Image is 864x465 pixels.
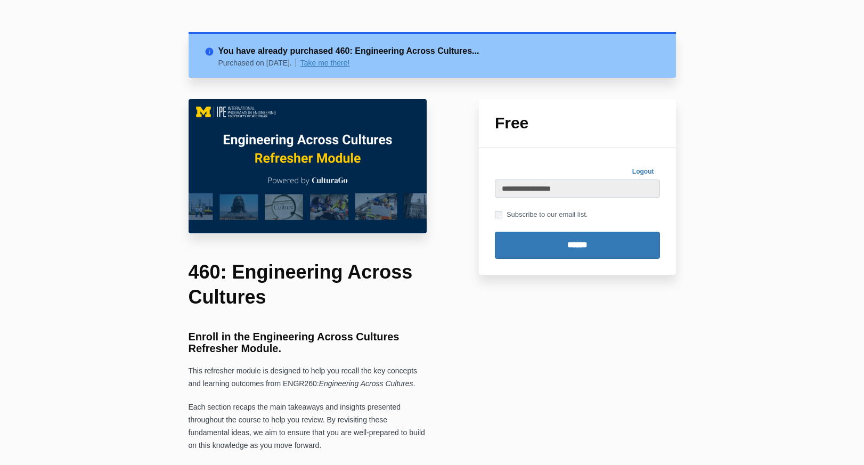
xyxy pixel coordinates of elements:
img: c0f10fc-c575-6ff0-c716-7a6e5a06d1b5_EAC_460_Main_Image.png [189,99,427,233]
label: Subscribe to our email list. [495,209,588,221]
span: This refresher module is designed to help you recall the key concepts and learning outcomes from ... [189,366,418,388]
a: Logout [626,164,660,180]
a: Take me there! [300,59,350,67]
span: . [413,379,415,388]
p: Purchased on [DATE]. [218,59,297,67]
h1: Free [495,115,660,131]
input: Subscribe to our email list. [495,211,502,218]
span: Each section recaps the main takeaways and insights presented throughout [189,403,401,424]
span: Engineering Across Cultures [319,379,413,388]
h3: Enroll in the Engineering Across Cultures Refresher Module. [189,331,427,354]
h2: You have already purchased 460: Engineering Across Cultures... [218,45,660,58]
span: the course to help you review. By revisiting these fundamental ideas, we aim to ensure that you a... [189,415,425,450]
i: info [205,45,218,54]
h1: 460: Engineering Across Cultures [189,260,427,310]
